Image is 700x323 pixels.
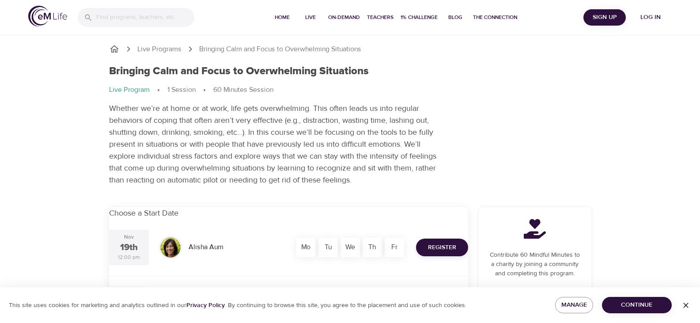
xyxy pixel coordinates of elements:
div: Nov [124,233,134,241]
p: Choose a Start Date [109,207,468,219]
button: Sign Up [583,9,626,26]
span: Register [428,242,456,253]
span: Live [300,13,321,22]
a: Privacy Policy [186,301,225,309]
span: Log in [633,12,668,23]
span: Home [272,13,293,22]
div: Th [363,238,382,257]
a: Live Programs [137,44,182,54]
span: On-Demand [328,13,360,22]
span: Teachers [367,13,394,22]
p: 60 Minutes Session [213,85,273,95]
span: Blog [445,13,466,22]
img: logo [28,6,67,27]
div: Tu [318,238,338,257]
p: Whether we’re at home or at work, life gets overwhelming. This often leads us into regular behavi... [109,103,440,186]
button: Log in [629,9,672,26]
p: Bringing Calm and Focus to Overwhelming Situations [199,44,361,54]
span: The Connection [473,13,517,22]
nav: breadcrumb [109,85,591,95]
div: Fr [385,238,404,257]
input: Find programs, teachers, etc... [96,8,194,27]
div: Alisha Aum [185,239,288,256]
button: Manage [555,297,593,313]
h1: Bringing Calm and Focus to Overwhelming Situations [109,65,369,78]
button: Register [416,239,468,256]
div: 12:00 pm [118,254,140,261]
div: 19th [120,241,138,254]
button: Continue [602,297,672,313]
div: Mo [296,238,316,257]
nav: breadcrumb [109,44,591,54]
span: Manage [562,300,586,311]
p: Contribute 60 Mindful Minutes to a charity by joining a community and completing this program. [489,251,581,278]
div: We [341,238,360,257]
p: 1 Session [167,85,196,95]
p: Live Program [109,85,150,95]
span: Sign Up [587,12,622,23]
span: Continue [609,300,665,311]
span: 1% Challenge [401,13,438,22]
